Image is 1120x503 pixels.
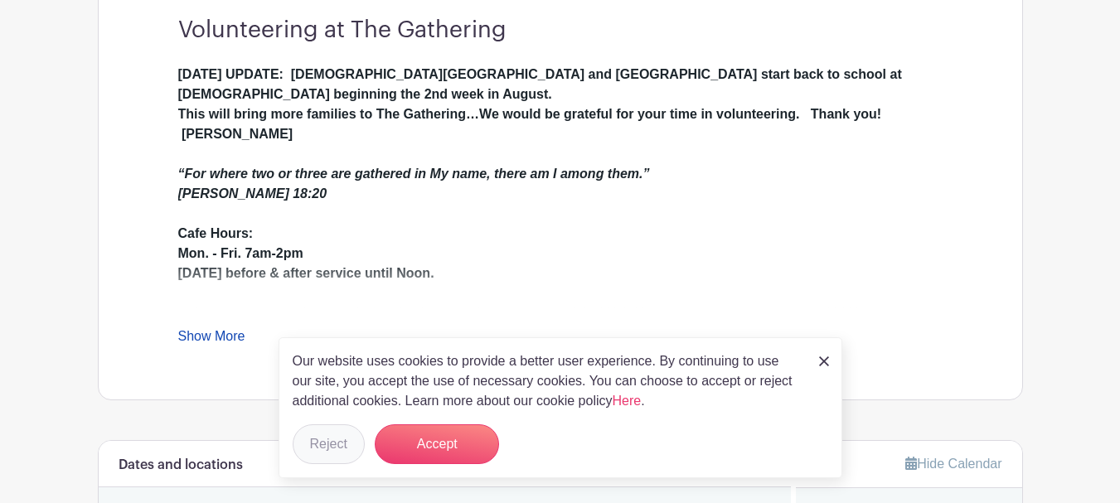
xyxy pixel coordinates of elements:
img: close_button-5f87c8562297e5c2d7936805f587ecaba9071eb48480494691a3f1689db116b3.svg [819,356,829,366]
h3: Volunteering at The Gathering [178,17,943,45]
button: Reject [293,424,365,464]
p: Our website uses cookies to provide a better user experience. By continuing to use our site, you ... [293,351,802,411]
button: Accept [375,424,499,464]
a: Here [613,394,642,408]
a: Hide Calendar [905,457,1001,471]
strong: [DATE] UPDATE: [DEMOGRAPHIC_DATA][GEOGRAPHIC_DATA] and [GEOGRAPHIC_DATA] start back to school at ... [178,67,902,141]
a: Show More [178,329,245,350]
li: Sundays we serve Brewed Coffee ONLY (and selected pastries) 7:30AM-9:30AM, closed during service,... [192,303,943,323]
strong: Cafe Hours: Mon. - Fri. 7am-2pm [DATE] before & after service until Noon. [178,226,434,280]
em: “For where two or three are gathered in My name, there am I among them.” [PERSON_NAME] 18:20 [178,167,650,201]
h6: Dates and locations [119,457,243,473]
